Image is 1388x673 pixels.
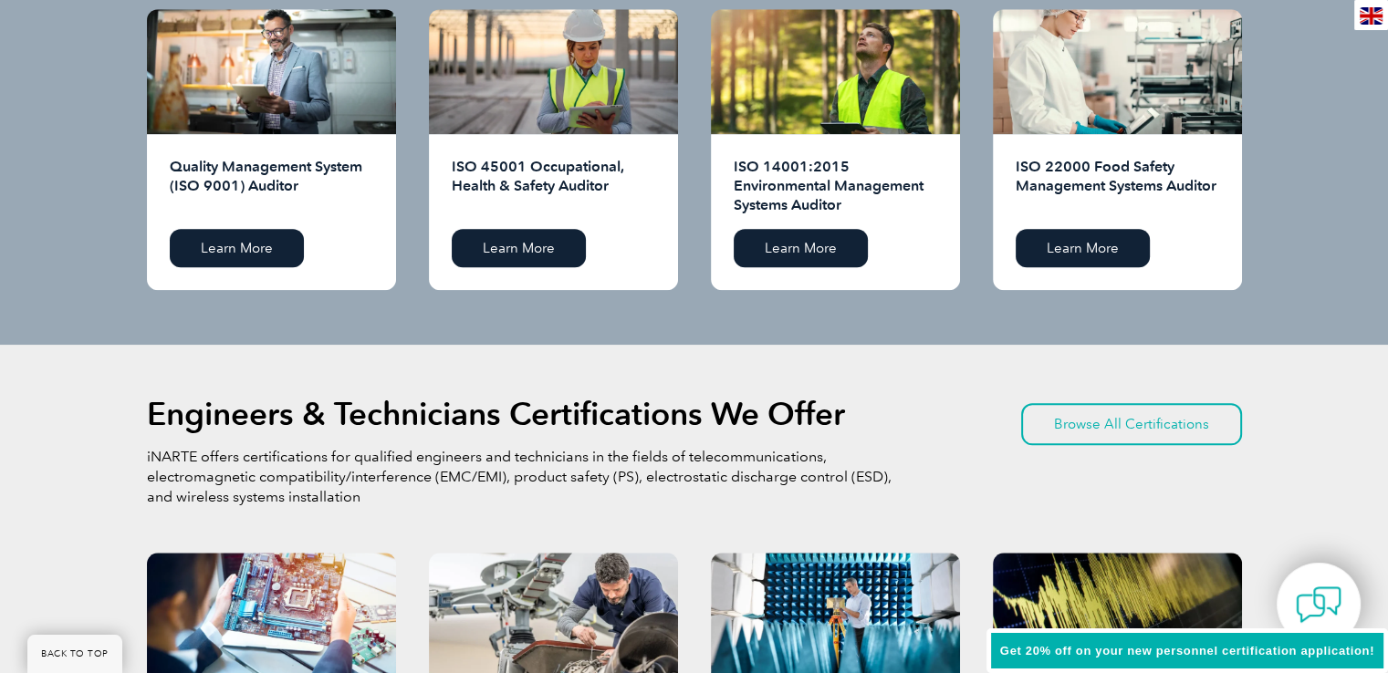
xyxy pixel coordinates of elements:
[1021,403,1242,445] a: Browse All Certifications
[452,229,586,267] a: Learn More
[1360,7,1383,25] img: en
[734,229,868,267] a: Learn More
[452,157,655,215] h2: ISO 45001 Occupational, Health & Safety Auditor
[27,635,122,673] a: BACK TO TOP
[147,447,895,507] p: iNARTE offers certifications for qualified engineers and technicians in the fields of telecommuni...
[1016,157,1219,215] h2: ISO 22000 Food Safety Management Systems Auditor
[1296,582,1341,627] img: contact-chat.png
[147,399,845,429] h2: Engineers & Technicians Certifications We Offer
[734,157,937,215] h2: ISO 14001:2015 Environmental Management Systems Auditor
[1000,644,1374,657] span: Get 20% off on your new personnel certification application!
[170,229,304,267] a: Learn More
[170,157,373,215] h2: Quality Management System (ISO 9001) Auditor
[1016,229,1150,267] a: Learn More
